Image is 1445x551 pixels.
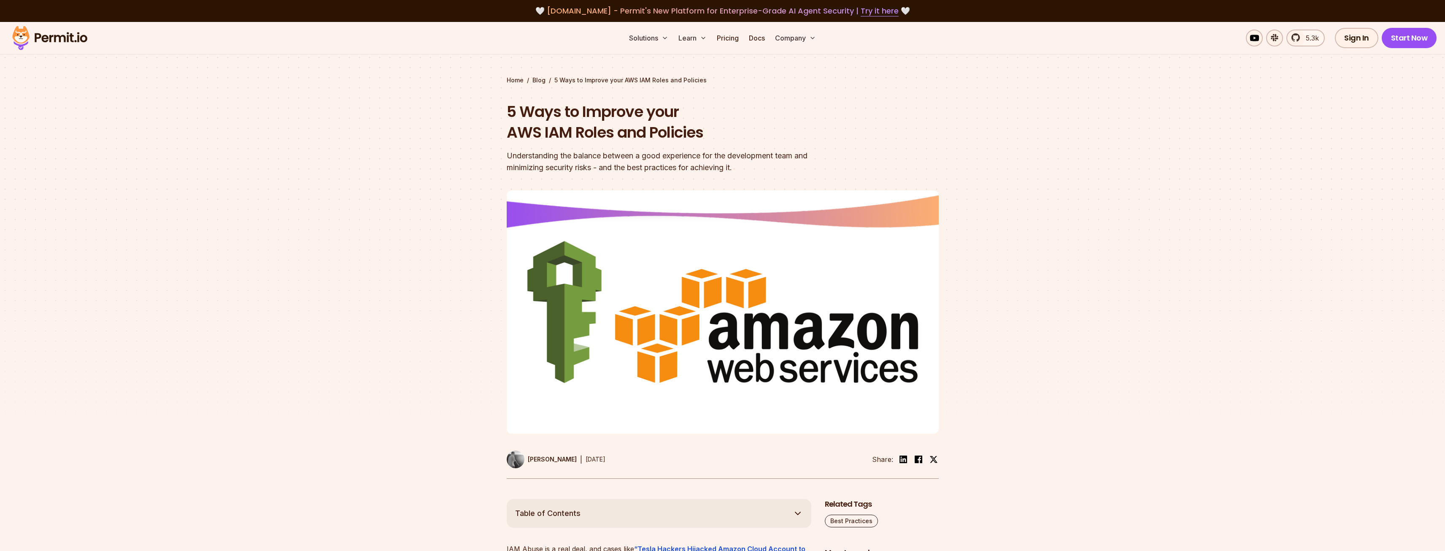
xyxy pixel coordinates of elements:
div: Understanding the balance between a good experience for the development team and minimizing secur... [507,150,831,174]
img: twitter [929,455,938,464]
img: linkedin [898,454,908,464]
span: 5.3k [1301,33,1319,43]
li: Share: [872,454,893,464]
a: Home [507,76,524,84]
time: [DATE] [586,456,605,463]
h1: 5 Ways to Improve your AWS IAM Roles and Policies [507,101,831,143]
h2: Related Tags [825,499,939,510]
a: Blog [532,76,546,84]
a: Best Practices [825,515,878,527]
button: Company [772,30,819,46]
a: Docs [745,30,768,46]
span: [DOMAIN_NAME] - Permit's New Platform for Enterprise-Grade AI Agent Security | [547,5,899,16]
p: [PERSON_NAME] [528,455,577,464]
div: / / [507,76,939,84]
div: | [580,454,582,464]
img: 5 Ways to Improve your AWS IAM Roles and Policies [507,190,939,434]
button: Learn [675,30,710,46]
a: Sign In [1335,28,1378,48]
span: Table of Contents [515,508,581,519]
button: Solutions [626,30,672,46]
div: 🤍 🤍 [20,5,1425,17]
img: Permit logo [8,24,91,52]
a: Try it here [861,5,899,16]
a: 5.3k [1286,30,1325,46]
img: facebook [913,454,924,464]
img: Raz Cohen [507,451,524,468]
a: Pricing [713,30,742,46]
button: Table of Contents [507,499,811,528]
a: [PERSON_NAME] [507,451,577,468]
a: Start Now [1382,28,1437,48]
